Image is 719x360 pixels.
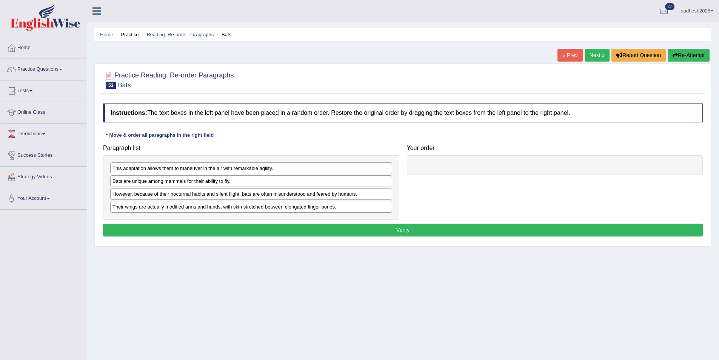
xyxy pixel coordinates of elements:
[215,31,231,38] li: Bats
[106,82,116,89] span: 53
[110,175,392,187] div: Bats are unique among mammals for their ability to fly.
[118,82,131,89] small: Bats
[0,124,86,142] a: Predictions
[103,70,234,89] h2: Practice Reading: Re-order Paragraphs
[103,104,703,122] h4: The text boxes in the left panel have been placed in a random order. Restore the original order b...
[110,188,392,200] div: However, because of their nocturnal habits and silent flight, bats are often misunderstood and fe...
[0,188,86,207] a: Your Account
[0,37,86,56] a: Home
[111,110,147,116] b: Instructions:
[585,49,610,62] a: Next »
[0,102,86,121] a: Online Class
[0,80,86,99] a: Tests
[110,201,392,213] div: Their wings are actually modified arms and hands, with skin stretched between elongated finger bo...
[0,59,86,78] a: Practice Questions
[114,31,139,38] li: Practice
[0,145,86,164] a: Success Stories
[557,49,582,62] a: « Prev
[668,49,710,62] button: Re-Attempt
[407,145,703,151] h4: Your order
[665,3,674,10] span: 22
[611,49,666,62] button: Report Question
[0,167,86,185] a: Strategy Videos
[110,162,392,174] div: This adaptation allows them to maneuver in the air with remarkable agility.
[103,224,703,236] button: Verify
[100,32,113,37] a: Home
[146,32,214,37] a: Reading: Re-order Paragraphs
[103,132,217,139] div: * Move & order all paragraphs in the right field
[103,145,399,151] h4: Paragraph list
